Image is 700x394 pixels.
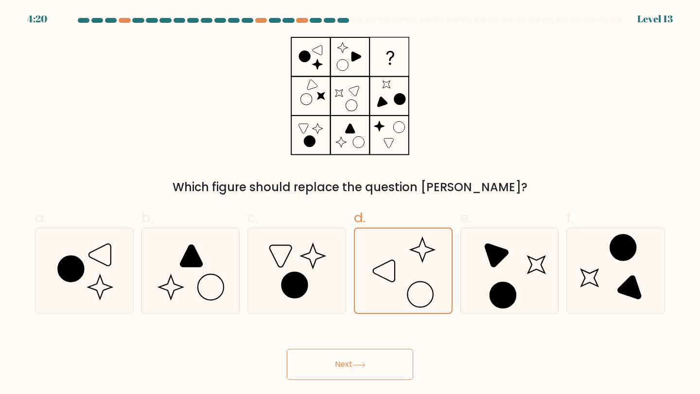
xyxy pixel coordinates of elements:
span: a. [35,208,47,227]
div: Level 13 [637,12,673,26]
span: e. [460,208,471,227]
div: Which figure should replace the question [PERSON_NAME]? [41,179,659,196]
span: d. [354,208,366,227]
div: 4:20 [27,12,47,26]
span: f. [566,208,573,227]
span: b. [141,208,153,227]
span: c. [247,208,258,227]
button: Next [287,349,413,380]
